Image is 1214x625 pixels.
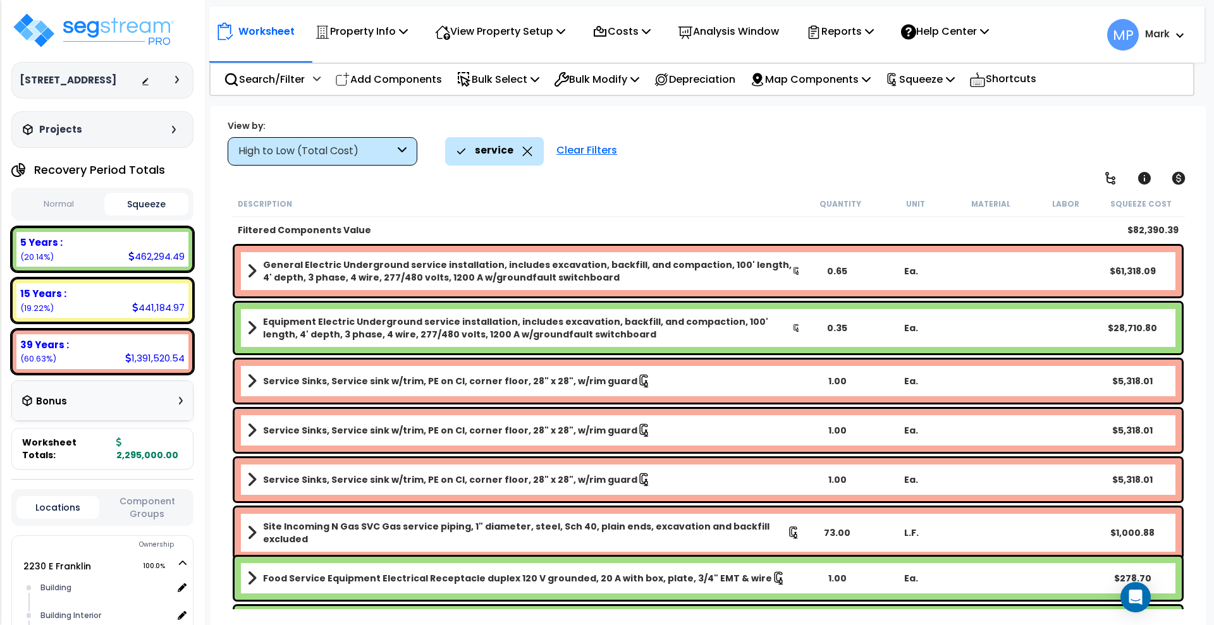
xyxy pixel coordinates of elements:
[800,265,874,277] div: 0.65
[1096,526,1170,539] div: $1,000.88
[885,71,955,88] p: Squeeze
[1110,199,1172,209] small: Squeeze Cost
[800,526,874,539] div: 73.00
[806,23,874,40] p: Reports
[125,351,185,365] div: 1,391,520.54
[247,372,800,390] a: Assembly Title
[20,236,63,249] b: 5 Years :
[1145,27,1170,40] b: Mark
[106,494,188,521] button: Component Groups
[315,23,408,40] p: Property Info
[335,71,442,88] p: Add Components
[906,199,925,209] small: Unit
[34,164,165,176] h4: Recovery Period Totals
[592,23,651,40] p: Costs
[263,424,637,437] b: Service Sinks, Service sink w/trim, PE on CI, corner floor, 28" x 28", w/rim guard
[1096,375,1170,387] div: $5,318.01
[104,193,189,215] button: Squeeze
[263,473,637,486] b: Service Sinks, Service sink w/trim, PE on CI, corner floor, 28" x 28", w/rim guard
[328,64,449,94] div: Add Components
[874,526,948,539] div: L.F.
[654,71,735,88] p: Depreciation
[224,71,305,88] p: Search/Filter
[1096,473,1170,486] div: $5,318.01
[20,252,54,262] small: (20.14%)
[128,250,185,263] div: 462,294.49
[962,64,1043,95] div: Shortcuts
[23,560,91,573] a: 2230 E Franklin 100.0%
[263,258,792,284] b: General Electric Underground service installation, includes excavation, backfill, and compaction,...
[1096,265,1170,277] div: $61,318.09
[39,123,82,136] h3: Projects
[20,338,69,351] b: 39 Years :
[116,436,178,461] b: 2,295,000.00
[247,422,800,439] a: Assembly Title
[238,144,395,159] div: High to Low (Total Cost)
[238,23,295,40] p: Worksheet
[550,137,623,165] div: Clear Filters
[874,572,948,585] div: Ea.
[1107,19,1139,51] span: MP
[874,265,948,277] div: Ea.
[647,64,742,94] div: Depreciation
[263,572,772,585] b: Food Service Equipment Electrical Receptacle duplex 120 V grounded, 20 A with box, plate, 3/4" EM...
[22,436,111,461] span: Worksheet Totals:
[143,559,176,574] span: 100.0%
[678,23,779,40] p: Analysis Window
[228,119,417,132] div: View by:
[20,74,116,87] h3: [STREET_ADDRESS]
[435,23,565,40] p: View Property Setup
[20,287,66,300] b: 15 Years :
[247,569,800,587] a: Assembly Title
[247,471,800,488] a: Assembly Title
[800,424,874,437] div: 1.00
[263,520,787,545] b: Site Incoming N Gas SVC Gas service piping, 1" diameter, steel, Sch 40, plain ends, excavation an...
[238,224,371,236] b: Filtered Components Value
[901,23,989,40] p: Help Center
[800,572,874,585] div: 1.00
[1120,582,1151,612] div: Open Intercom Messenger
[16,193,101,215] button: Normal
[36,396,67,407] h3: Bonus
[750,71,871,88] p: Map Components
[874,322,948,334] div: Ea.
[874,375,948,387] div: Ea.
[800,473,874,486] div: 1.00
[1052,199,1079,209] small: Labor
[37,608,173,623] div: Building Interior
[874,424,948,437] div: Ea.
[969,70,1036,88] p: Shortcuts
[247,520,800,545] a: Assembly Title
[132,301,185,314] div: 441,184.97
[37,580,173,595] div: Building
[475,142,513,159] p: service
[457,71,539,88] p: Bulk Select
[971,199,1010,209] small: Material
[238,199,292,209] small: Description
[1096,572,1170,585] div: $278.70
[37,537,193,552] div: Ownership
[554,71,639,88] p: Bulk Modify
[819,199,861,209] small: Quantity
[247,315,800,341] a: Assembly Title
[16,496,99,519] button: Locations
[800,375,874,387] div: 1.00
[20,303,54,313] small: (19.22%)
[1127,224,1179,236] b: $82,390.39
[247,258,800,284] a: Assembly Title
[263,375,637,387] b: Service Sinks, Service sink w/trim, PE on CI, corner floor, 28" x 28", w/rim guard
[263,315,792,341] b: Equipment Electric Underground service installation, includes excavation, backfill, and compactio...
[1096,322,1170,334] div: $28,710.80
[20,353,56,364] small: (60.63%)
[800,322,874,334] div: 0.35
[874,473,948,486] div: Ea.
[11,11,176,49] img: logo_pro_r.png
[1096,424,1170,437] div: $5,318.01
